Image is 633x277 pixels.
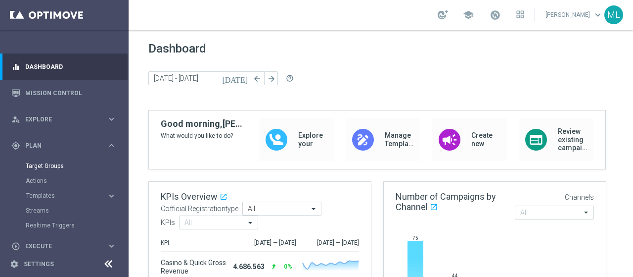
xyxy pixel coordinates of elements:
div: Actions [26,173,128,188]
button: play_circle_outline Execute keyboard_arrow_right [11,242,117,250]
a: Realtime Triggers [26,222,103,229]
button: gps_fixed Plan keyboard_arrow_right [11,142,117,150]
i: keyboard_arrow_right [107,114,116,124]
i: keyboard_arrow_right [107,141,116,150]
div: Execute [11,242,107,251]
a: Dashboard [25,54,116,80]
div: Templates [26,188,128,203]
div: Templates [26,193,107,199]
div: Mission Control [11,80,116,106]
span: school [463,9,474,20]
div: Plan [11,141,107,150]
a: [PERSON_NAME]keyboard_arrow_down [544,7,604,22]
a: Mission Control [25,80,116,106]
a: Streams [26,207,103,215]
button: equalizer Dashboard [11,63,117,71]
i: equalizer [11,62,20,71]
button: Templates keyboard_arrow_right [26,192,117,200]
button: person_search Explore keyboard_arrow_right [11,115,117,123]
div: Realtime Triggers [26,218,128,233]
div: Target Groups [26,159,128,173]
i: person_search [11,115,20,124]
span: Explore [25,116,107,122]
i: keyboard_arrow_right [107,241,116,251]
a: Actions [26,177,103,185]
i: settings [10,260,19,269]
a: Settings [24,261,54,267]
span: keyboard_arrow_down [592,9,603,20]
div: Explore [11,115,107,124]
span: Plan [25,143,107,149]
div: Dashboard [11,54,116,80]
i: keyboard_arrow_right [107,191,116,201]
div: Streams [26,203,128,218]
span: Execute [25,243,107,249]
i: play_circle_outline [11,242,20,251]
i: gps_fixed [11,141,20,150]
a: Target Groups [26,162,103,170]
span: Templates [26,193,97,199]
div: ML [604,5,623,24]
button: Mission Control [11,89,117,97]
